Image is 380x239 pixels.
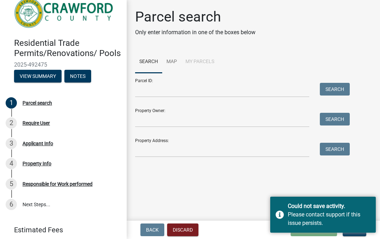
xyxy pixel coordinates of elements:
[146,227,159,233] span: Back
[162,51,181,73] a: Map
[23,161,51,166] div: Property Info
[23,182,93,186] div: Responsible for Work performed
[23,121,50,125] div: Require User
[320,143,350,155] button: Search
[23,141,53,146] div: Applicant Info
[14,74,62,79] wm-modal-confirm: Summary
[320,83,350,96] button: Search
[64,74,91,79] wm-modal-confirm: Notes
[135,8,255,25] h1: Parcel search
[6,138,17,149] div: 3
[14,38,121,59] h4: Residential Trade Permits/Renovations/ Pools
[14,61,113,68] span: 2025-492475
[288,202,370,210] div: Could not save activity.
[64,70,91,82] button: Notes
[288,210,370,227] div: Please contact support if this issue persists.
[320,113,350,125] button: Search
[140,223,164,236] button: Back
[6,199,17,210] div: 6
[6,178,17,190] div: 5
[23,100,52,105] div: Parcel search
[6,117,17,129] div: 2
[167,223,198,236] button: Discard
[14,70,62,82] button: View Summary
[135,51,162,73] a: Search
[6,97,17,109] div: 1
[135,28,255,37] p: Only enter information in one of the boxes below
[6,223,115,237] a: Estimated Fees
[6,158,17,169] div: 4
